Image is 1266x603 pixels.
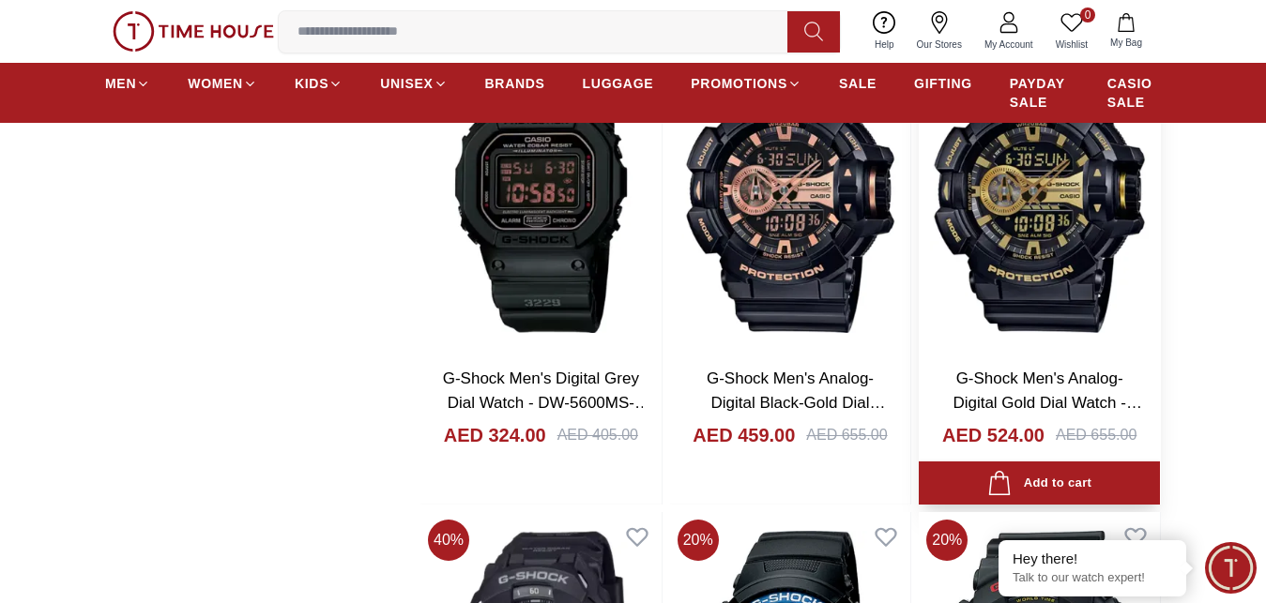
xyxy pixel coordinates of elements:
[1205,542,1257,594] div: Chat Widget
[1010,74,1070,112] span: PAYDAY SALE
[443,369,650,435] a: G-Shock Men's Digital Grey Dial Watch - DW-5600MS-1DR
[953,369,1142,435] a: G-Shock Men's Analog-Digital Gold Dial Watch - GA-400GB-1A9
[1048,38,1095,52] span: Wishlist
[1045,8,1099,55] a: 0Wishlist
[1010,67,1070,119] a: PAYDAY SALE
[867,38,902,52] span: Help
[485,74,545,93] span: BRANDS
[705,369,885,435] a: G-Shock Men's Analog-Digital Black-Gold Dial Watch - GA-400GB-1A4
[485,67,545,100] a: BRANDS
[926,520,968,561] span: 20 %
[557,424,638,446] div: AED 405.00
[914,67,972,100] a: GIFTING
[1107,74,1161,112] span: CASIO SALE
[863,8,906,55] a: Help
[380,74,433,93] span: UNISEX
[444,422,546,448] h4: AED 324.00
[583,67,654,100] a: LUGGAGE
[919,34,1160,352] img: G-Shock Men's Analog-Digital Gold Dial Watch - GA-400GB-1A9
[914,74,972,93] span: GIFTING
[942,422,1045,448] h4: AED 524.00
[678,520,719,561] span: 20 %
[1099,9,1153,53] button: My Bag
[1013,550,1172,568] div: Hey there!
[1103,36,1150,50] span: My Bag
[1107,67,1161,119] a: CASIO SALE
[977,38,1041,52] span: My Account
[906,8,973,55] a: Our Stores
[295,67,343,100] a: KIDS
[670,34,911,352] img: G-Shock Men's Analog-Digital Black-Gold Dial Watch - GA-400GB-1A4
[839,74,877,93] span: SALE
[987,471,1091,496] div: Add to cart
[583,74,654,93] span: LUGGAGE
[105,74,136,93] span: MEN
[691,67,801,100] a: PROMOTIONS
[909,38,969,52] span: Our Stores
[693,422,795,448] h4: AED 459.00
[839,67,877,100] a: SALE
[806,424,887,446] div: AED 655.00
[1056,424,1136,446] div: AED 655.00
[113,11,274,52] img: ...
[380,67,447,100] a: UNISEX
[919,461,1160,505] button: Add to cart
[188,67,257,100] a: WOMEN
[1013,570,1172,586] p: Talk to our watch expert!
[691,74,787,93] span: PROMOTIONS
[105,67,150,100] a: MEN
[188,74,243,93] span: WOMEN
[420,34,662,352] img: G-Shock Men's Digital Grey Dial Watch - DW-5600MS-1DR
[428,520,469,561] span: 40 %
[1080,8,1095,23] span: 0
[295,74,328,93] span: KIDS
